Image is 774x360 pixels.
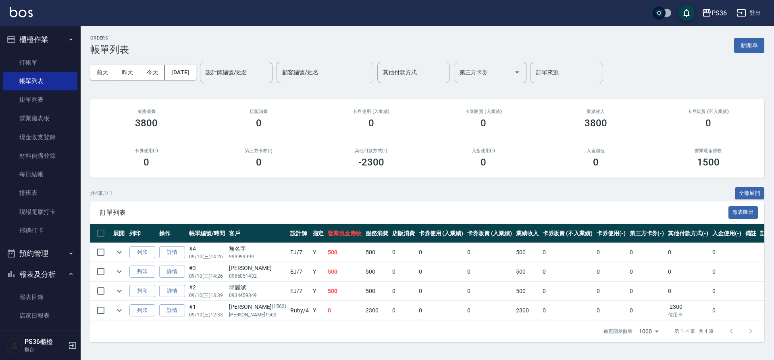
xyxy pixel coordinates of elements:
td: 500 [326,282,364,301]
th: 業績收入 [514,224,541,243]
p: 0966051432 [229,272,286,280]
td: Ruby /4 [288,301,311,320]
h3: 3800 [585,117,607,129]
button: 登出 [733,6,764,21]
p: 09/10 (三) 14:26 [189,253,225,260]
img: Person [6,337,23,354]
h3: 0 [256,117,262,129]
a: 詳情 [159,246,185,259]
td: 0 [417,282,466,301]
p: 每頁顯示數量 [603,328,633,335]
div: 無名字 [229,245,286,253]
p: 櫃台 [25,346,66,353]
th: 指定 [311,224,326,243]
h2: 營業現金應收 [662,148,755,153]
button: 列印 [129,266,155,278]
button: 全部展開 [735,187,765,200]
a: 報表匯出 [728,208,758,216]
td: 0 [595,262,628,281]
td: 0 [417,301,466,320]
h2: 店販消費 [212,109,306,114]
td: Y [311,282,326,301]
button: 今天 [140,65,165,80]
h3: 0 [256,157,262,168]
button: expand row [113,266,125,278]
button: 預約管理 [3,243,77,264]
a: 每日結帳 [3,165,77,184]
th: 帳單編號/時間 [187,224,227,243]
button: 列印 [129,246,155,259]
td: #4 [187,243,227,262]
h2: 其他付款方式(-) [325,148,418,153]
td: EJ /7 [288,262,311,281]
a: 現金收支登錄 [3,128,77,147]
td: 0 [465,301,514,320]
th: 展開 [111,224,127,243]
p: 09/10 (三) 13:39 [189,292,225,299]
h3: 0 [481,117,486,129]
td: 0 [666,243,710,262]
td: 0 [390,243,417,262]
td: 0 [710,301,743,320]
td: 0 [595,243,628,262]
button: 前天 [90,65,115,80]
td: 0 [710,262,743,281]
img: Logo [10,7,33,17]
td: 2300 [364,301,390,320]
td: 500 [364,243,390,262]
p: 信用卡 [668,311,708,318]
button: expand row [113,285,125,297]
th: 入金使用(-) [710,224,743,243]
a: 新開單 [734,41,764,49]
p: 共 4 筆, 1 / 1 [90,190,112,197]
h2: 第三方卡券(-) [212,148,306,153]
button: save [678,5,695,21]
td: EJ /7 [288,282,311,301]
div: 1000 [636,320,662,342]
th: 其他付款方式(-) [666,224,710,243]
p: [PERSON_NAME]1562 [229,311,286,318]
td: 0 [541,243,595,262]
td: 0 [417,243,466,262]
th: 設計師 [288,224,311,243]
div: [PERSON_NAME] [229,303,286,311]
td: -2300 [666,301,710,320]
td: 0 [710,282,743,301]
th: 卡券販賣 (入業績) [465,224,514,243]
a: 材料自購登錄 [3,147,77,165]
th: 操作 [157,224,187,243]
td: 0 [390,262,417,281]
a: 詳情 [159,285,185,297]
td: 0 [541,301,595,320]
td: EJ /7 [288,243,311,262]
h2: 業績收入 [549,109,643,114]
h3: -2300 [358,157,384,168]
th: 營業現金應收 [326,224,364,243]
button: 櫃檯作業 [3,29,77,50]
td: 0 [541,262,595,281]
p: (1562) [272,303,286,311]
td: 0 [666,282,710,301]
td: 0 [628,301,666,320]
th: 備註 [743,224,759,243]
td: 2300 [514,301,541,320]
td: Y [311,262,326,281]
td: 500 [364,282,390,301]
td: 0 [390,301,417,320]
h3: 3800 [135,117,158,129]
a: 排班表 [3,184,77,202]
th: 服務消費 [364,224,390,243]
button: expand row [113,246,125,258]
p: 999999999 [229,253,286,260]
td: 500 [326,243,364,262]
h3: 0 [144,157,149,168]
button: 列印 [129,285,155,297]
p: 第 1–4 筆 共 4 筆 [674,328,714,335]
h3: 服務消費 [100,109,193,114]
td: 500 [514,282,541,301]
p: 09/10 (三) 14:26 [189,272,225,280]
div: [PERSON_NAME] [229,264,286,272]
p: 09/10 (三) 12:33 [189,311,225,318]
td: 0 [465,243,514,262]
td: 0 [390,282,417,301]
